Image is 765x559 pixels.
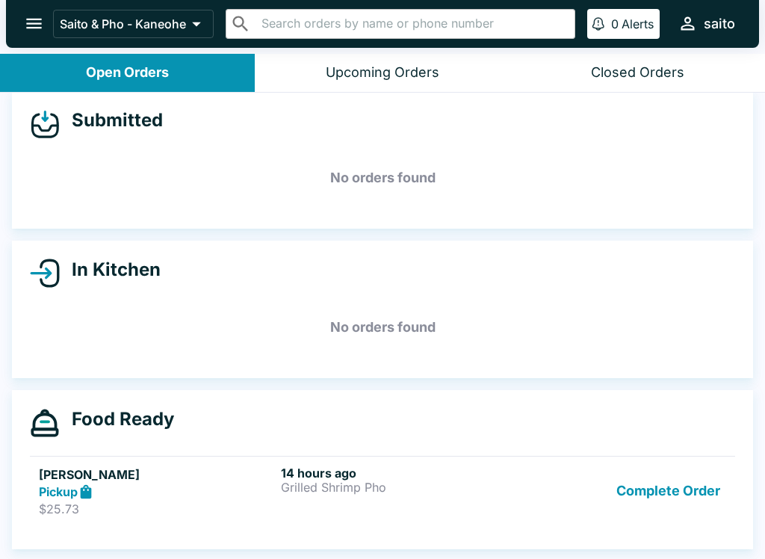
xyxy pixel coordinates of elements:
a: [PERSON_NAME]Pickup$25.7314 hours agoGrilled Shrimp PhoComplete Order [30,456,735,526]
p: Saito & Pho - Kaneohe [60,16,186,31]
strong: Pickup [39,484,78,499]
div: Open Orders [86,64,169,81]
div: Upcoming Orders [326,64,439,81]
h4: Food Ready [60,408,174,430]
h6: 14 hours ago [281,466,517,481]
button: saito [672,7,741,40]
h5: [PERSON_NAME] [39,466,275,484]
p: $25.73 [39,501,275,516]
p: Grilled Shrimp Pho [281,481,517,494]
p: Alerts [622,16,654,31]
div: saito [704,15,735,33]
input: Search orders by name or phone number [257,13,569,34]
div: Closed Orders [591,64,684,81]
h4: Submitted [60,109,163,132]
h5: No orders found [30,300,735,354]
button: Complete Order [610,466,726,517]
button: open drawer [15,4,53,43]
button: Saito & Pho - Kaneohe [53,10,214,38]
h4: In Kitchen [60,259,161,281]
h5: No orders found [30,151,735,205]
p: 0 [611,16,619,31]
